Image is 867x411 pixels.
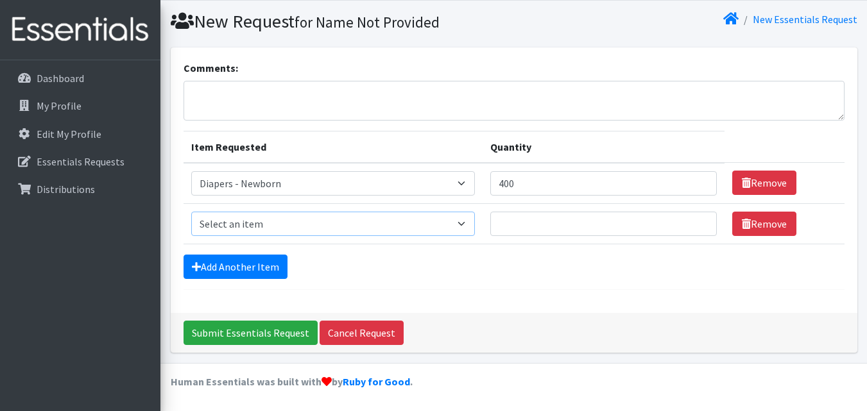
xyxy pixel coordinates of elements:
[320,321,404,345] a: Cancel Request
[184,60,238,76] label: Comments:
[295,13,440,31] small: for Name Not Provided
[343,375,410,388] a: Ruby for Good
[37,99,82,112] p: My Profile
[37,72,84,85] p: Dashboard
[184,321,318,345] input: Submit Essentials Request
[5,176,155,202] a: Distributions
[753,13,857,26] a: New Essentials Request
[184,131,483,163] th: Item Requested
[37,155,124,168] p: Essentials Requests
[732,212,796,236] a: Remove
[37,128,101,140] p: Edit My Profile
[732,171,796,195] a: Remove
[171,10,510,33] h1: New Request
[483,131,725,163] th: Quantity
[5,65,155,91] a: Dashboard
[5,149,155,174] a: Essentials Requests
[5,93,155,119] a: My Profile
[5,8,155,51] img: HumanEssentials
[5,121,155,147] a: Edit My Profile
[37,183,95,196] p: Distributions
[184,255,288,279] a: Add Another Item
[171,375,413,388] strong: Human Essentials was built with by .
